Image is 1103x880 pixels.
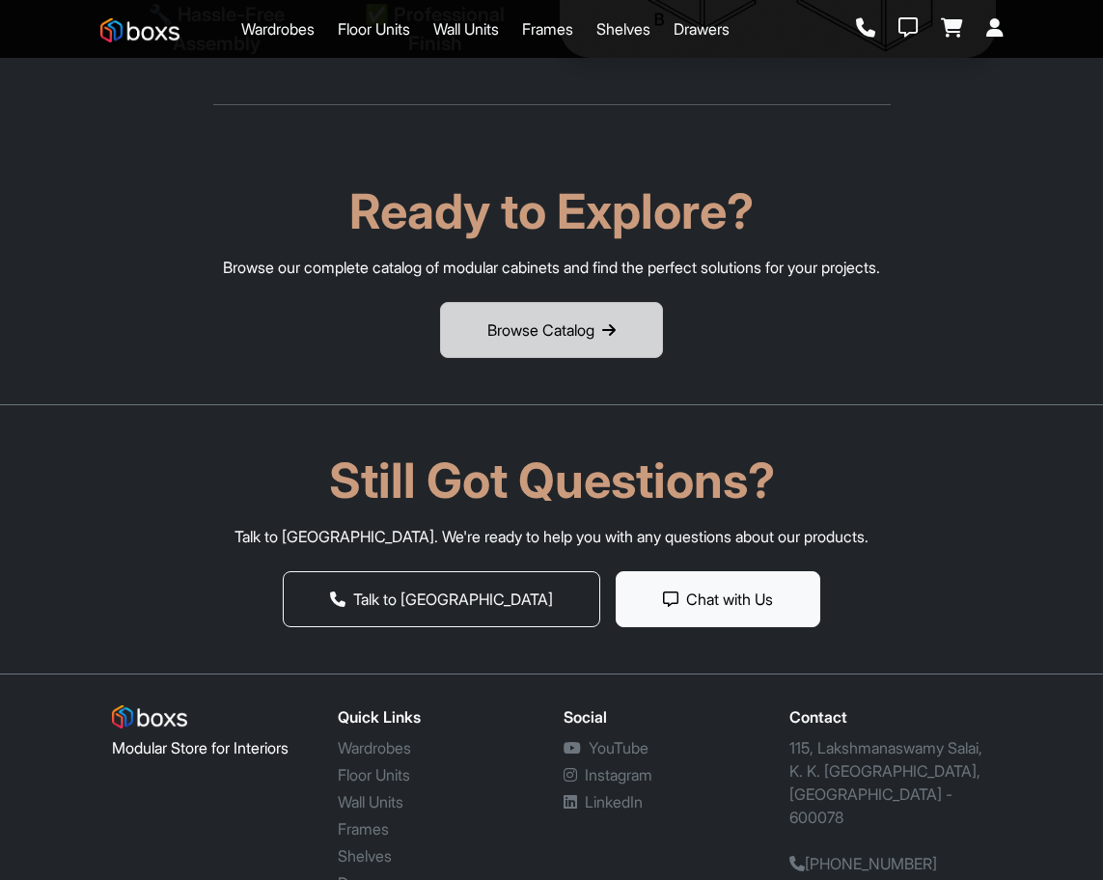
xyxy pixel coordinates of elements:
[338,792,403,811] a: Wall Units
[564,792,643,811] a: LinkedIn
[564,705,766,729] div: Social
[100,525,1004,548] p: Talk to [GEOGRAPHIC_DATA]. We're ready to help you with any questions about our products.
[433,17,499,41] a: Wall Units
[674,17,730,41] a: Drawers
[338,846,392,866] a: Shelves
[112,736,315,759] p: Modular Store for Interiors
[338,765,410,784] a: Floor Units
[789,705,992,729] div: Contact
[100,182,1004,240] h2: Ready to Explore?
[986,18,1004,40] a: Login
[564,738,648,757] a: YouTube
[100,452,1004,509] h2: Still Got Questions?
[616,571,820,627] button: Chat with Us
[440,302,663,358] button: Browse Catalog
[564,765,652,784] a: Instagram
[338,819,389,839] a: Frames
[100,256,1004,279] p: Browse our complete catalog of modular cabinets and find the perfect solutions for your projects.
[789,736,992,829] p: 115, Lakshmanaswamy Salai, K. K. [GEOGRAPHIC_DATA], [GEOGRAPHIC_DATA] - 600078
[338,738,411,757] a: Wardrobes
[522,17,573,41] a: Frames
[338,17,410,41] a: Floor Units
[241,17,315,41] a: Wardrobes
[596,17,650,41] a: Shelves
[112,705,188,729] img: Boxs Store Logo
[283,571,600,627] button: Talk to [GEOGRAPHIC_DATA]
[338,705,540,729] div: Quick Links
[789,854,937,873] a: [PHONE_NUMBER]
[100,18,179,42] img: Boxs Store logo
